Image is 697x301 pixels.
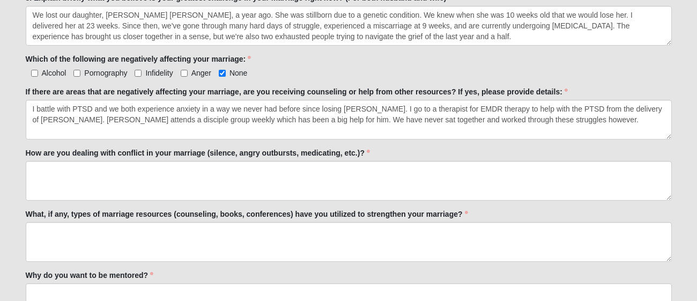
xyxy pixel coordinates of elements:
[26,148,370,158] label: How are you dealing with conflict in your marriage (silence, angry outbursts, medicating, etc.)?
[73,70,80,77] input: Pornography
[26,86,568,97] label: If there are areas that are negatively affecting your marriage, are you receiving counseling or h...
[181,70,188,77] input: Anger
[145,69,173,77] span: Infidelity
[31,70,38,77] input: Alcohol
[26,54,251,64] label: Which of the following are negatively affecting your marriage:
[135,70,142,77] input: Infidelity
[219,70,226,77] input: None
[42,69,66,77] span: Alcohol
[26,270,154,281] label: Why do you want to be mentored?
[191,69,211,77] span: Anger
[26,209,468,219] label: What, if any, types of marriage resources (counseling, books, conferences) have you utilized to s...
[84,69,127,77] span: Pornography
[229,69,247,77] span: None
